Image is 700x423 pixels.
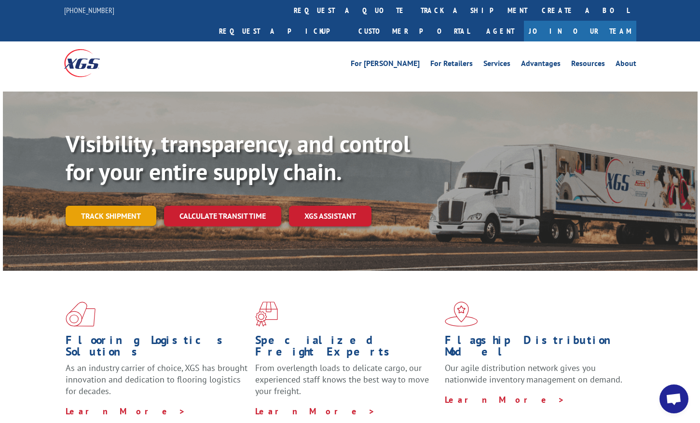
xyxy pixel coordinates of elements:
a: Learn More > [255,406,375,417]
a: Learn More > [445,394,565,405]
a: Request a pickup [212,21,351,41]
span: As an industry carrier of choice, XGS has brought innovation and dedication to flooring logistics... [66,362,247,397]
h1: Flagship Distribution Model [445,334,627,362]
a: Join Our Team [524,21,636,41]
p: From overlength loads to delicate cargo, our experienced staff knows the best way to move your fr... [255,362,438,405]
img: xgs-icon-flagship-distribution-model-red [445,302,478,327]
a: [PHONE_NUMBER] [64,5,114,15]
a: For [PERSON_NAME] [351,60,420,70]
a: Learn More > [66,406,186,417]
span: Our agile distribution network gives you nationwide inventory management on demand. [445,362,622,385]
div: Open chat [659,384,688,413]
h1: Specialized Freight Experts [255,334,438,362]
a: Services [483,60,510,70]
img: xgs-icon-focused-on-flooring-red [255,302,278,327]
a: For Retailers [430,60,473,70]
a: Advantages [521,60,561,70]
a: Agent [477,21,524,41]
a: Customer Portal [351,21,477,41]
b: Visibility, transparency, and control for your entire supply chain. [66,129,410,186]
a: Calculate transit time [164,206,281,226]
a: About [616,60,636,70]
a: XGS ASSISTANT [289,206,371,226]
h1: Flooring Logistics Solutions [66,334,248,362]
a: Resources [571,60,605,70]
img: xgs-icon-total-supply-chain-intelligence-red [66,302,96,327]
a: Track shipment [66,206,156,226]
